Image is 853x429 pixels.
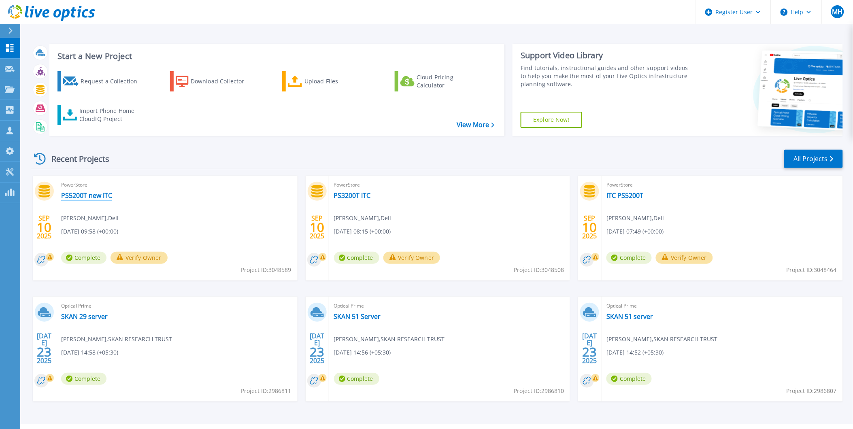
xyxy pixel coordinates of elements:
span: 10 [310,224,324,231]
div: Request a Collection [81,73,145,89]
span: [PERSON_NAME] , Dell [606,214,664,223]
a: ITC PS5200T [606,191,643,200]
div: Import Phone Home CloudIQ Project [79,107,143,123]
div: SEP 2025 [582,212,598,242]
span: Project ID: 3048589 [241,265,291,274]
span: [PERSON_NAME] , Dell [61,214,119,223]
span: MH [832,8,842,15]
a: Explore Now! [521,112,582,128]
a: View More [457,121,494,129]
span: Complete [61,373,106,385]
span: Optical Prime [61,302,293,310]
span: [DATE] 08:15 (+00:00) [334,227,391,236]
span: Project ID: 2986810 [514,387,564,395]
span: 10 [37,224,51,231]
div: Support Video Library [521,50,690,61]
a: SKAN 51 server [606,312,653,321]
span: Project ID: 2986807 [787,387,837,395]
span: Project ID: 3048508 [514,265,564,274]
span: Complete [606,373,652,385]
h3: Start a New Project [57,52,494,61]
a: PS3200T ITC [334,191,371,200]
span: PowerStore [334,181,566,189]
span: Complete [61,252,106,264]
button: Verify Owner [656,252,713,264]
div: Recent Projects [31,149,120,169]
span: Complete [606,252,652,264]
span: [PERSON_NAME] , SKAN RESEARCH TRUST [61,335,172,344]
div: Cloud Pricing Calculator [417,73,481,89]
span: [DATE] 14:58 (+05:30) [61,348,118,357]
a: Cloud Pricing Calculator [395,71,485,91]
span: [DATE] 14:56 (+05:30) [334,348,391,357]
button: Verify Owner [111,252,168,264]
span: Complete [334,252,379,264]
div: Download Collector [191,73,255,89]
a: Upload Files [282,71,372,91]
a: SKAN 29 server [61,312,108,321]
a: All Projects [784,150,843,168]
span: 23 [583,348,597,355]
div: SEP 2025 [309,212,325,242]
div: [DATE] 2025 [36,333,52,363]
span: [DATE] 14:52 (+05:30) [606,348,664,357]
span: 10 [583,224,597,231]
span: Optical Prime [334,302,566,310]
div: [DATE] 2025 [582,333,598,363]
span: 23 [37,348,51,355]
a: Request a Collection [57,71,148,91]
span: 23 [310,348,324,355]
span: [PERSON_NAME] , Dell [334,214,391,223]
div: [DATE] 2025 [309,333,325,363]
span: [PERSON_NAME] , SKAN RESEARCH TRUST [334,335,445,344]
span: Project ID: 2986811 [241,387,291,395]
a: Download Collector [170,71,260,91]
span: Optical Prime [606,302,838,310]
a: PS5200T new ITC [61,191,112,200]
button: Verify Owner [383,252,440,264]
span: PowerStore [606,181,838,189]
div: Find tutorials, instructional guides and other support videos to help you make the most of your L... [521,64,690,88]
span: [DATE] 07:49 (+00:00) [606,227,664,236]
span: PowerStore [61,181,293,189]
span: [PERSON_NAME] , SKAN RESEARCH TRUST [606,335,717,344]
a: SKAN 51 Server [334,312,381,321]
div: Upload Files [304,73,369,89]
div: SEP 2025 [36,212,52,242]
span: Complete [334,373,379,385]
span: Project ID: 3048464 [787,265,837,274]
span: [DATE] 09:58 (+00:00) [61,227,118,236]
